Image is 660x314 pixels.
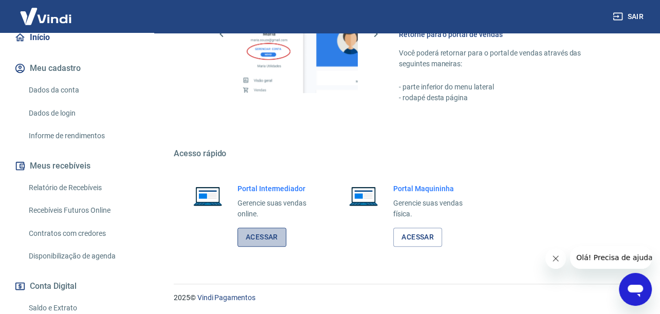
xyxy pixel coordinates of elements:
[545,248,566,269] iframe: Fechar mensagem
[12,57,141,80] button: Meu cadastro
[399,82,611,93] p: - parte inferior do menu lateral
[186,183,229,208] img: Imagem de um notebook aberto
[12,155,141,177] button: Meus recebíveis
[342,183,385,208] img: Imagem de um notebook aberto
[25,80,141,101] a: Dados da conta
[197,293,255,302] a: Vindi Pagamentos
[6,7,86,15] span: Olá! Precisa de ajuda?
[393,198,467,219] p: Gerencie suas vendas física.
[25,177,141,198] a: Relatório de Recebíveis
[399,29,611,40] h6: Retorne para o portal de vendas
[399,93,611,103] p: - rodapé desta página
[237,183,311,194] h6: Portal Intermediador
[570,246,652,269] iframe: Mensagem da empresa
[399,48,611,69] p: Você poderá retornar para o portal de vendas através das seguintes maneiras:
[611,7,648,26] button: Sair
[25,103,141,124] a: Dados de login
[25,246,141,267] a: Disponibilização de agenda
[619,273,652,306] iframe: Botão para abrir a janela de mensagens
[393,183,467,194] h6: Portal Maquininha
[174,149,635,159] h5: Acesso rápido
[25,125,141,146] a: Informe de rendimentos
[25,223,141,244] a: Contratos com credores
[393,228,442,247] a: Acessar
[12,26,141,49] a: Início
[237,228,286,247] a: Acessar
[174,292,635,303] p: 2025 ©
[237,198,311,219] p: Gerencie suas vendas online.
[12,275,141,298] button: Conta Digital
[25,200,141,221] a: Recebíveis Futuros Online
[12,1,79,32] img: Vindi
